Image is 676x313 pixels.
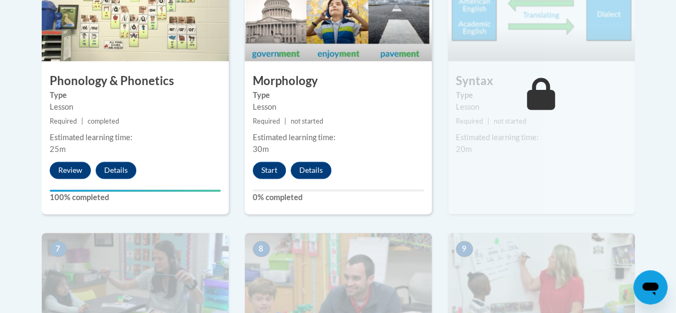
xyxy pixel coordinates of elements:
h3: Syntax [448,73,635,89]
span: Required [50,117,77,125]
span: 25m [50,144,66,154]
div: Lesson [253,101,424,113]
label: Type [456,89,627,101]
label: 0% completed [253,192,424,203]
span: | [81,117,83,125]
span: not started [291,117,323,125]
div: Lesson [50,101,221,113]
button: Start [253,162,286,179]
div: Your progress [50,189,221,192]
span: 7 [50,241,67,257]
span: | [284,117,286,125]
span: 8 [253,241,270,257]
iframe: Button to launch messaging window [633,270,667,304]
label: 100% completed [50,192,221,203]
span: 20m [456,144,472,154]
div: Estimated learning time: [456,132,627,143]
label: Type [253,89,424,101]
span: completed [88,117,119,125]
div: Lesson [456,101,627,113]
span: Required [456,117,483,125]
div: Estimated learning time: [50,132,221,143]
div: Estimated learning time: [253,132,424,143]
button: Details [96,162,136,179]
span: not started [494,117,526,125]
h3: Phonology & Phonetics [42,73,229,89]
span: 30m [253,144,269,154]
button: Review [50,162,91,179]
span: | [487,117,489,125]
h3: Morphology [245,73,432,89]
span: Required [253,117,280,125]
button: Details [291,162,331,179]
span: 9 [456,241,473,257]
label: Type [50,89,221,101]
